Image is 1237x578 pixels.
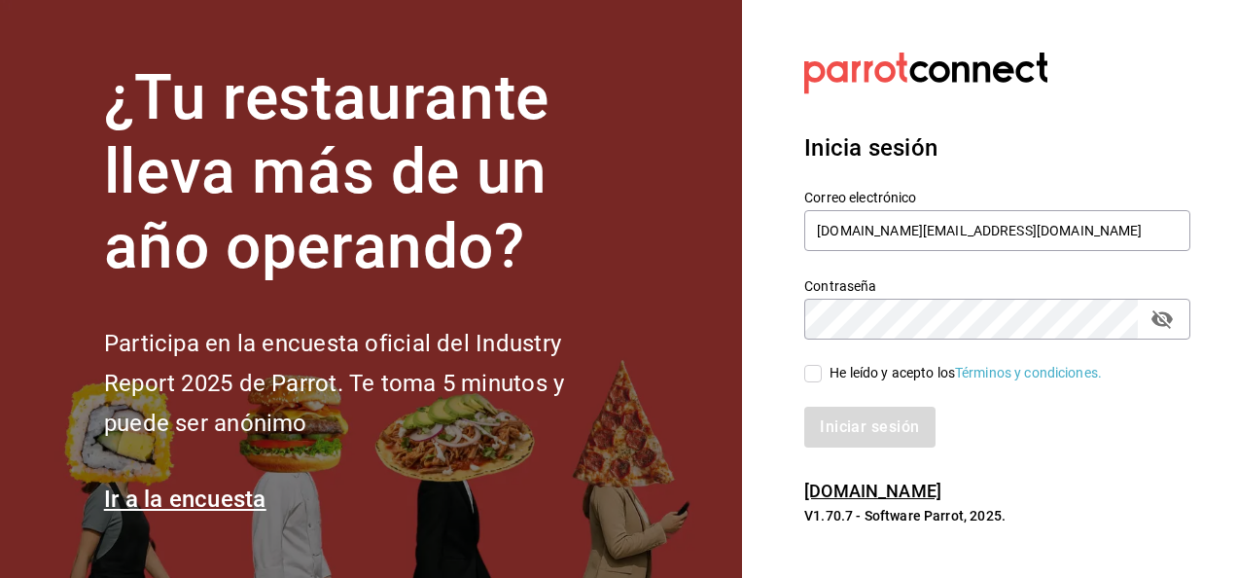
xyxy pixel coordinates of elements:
[804,278,1190,292] label: Contraseña
[955,365,1102,380] a: Términos y condiciones.
[104,61,629,285] h1: ¿Tu restaurante lleva más de un año operando?
[830,363,1102,383] div: He leído y acepto los
[804,481,941,501] a: [DOMAIN_NAME]
[804,130,1190,165] h3: Inicia sesión
[804,190,1190,203] label: Correo electrónico
[1146,303,1179,336] button: Campo de contraseña
[804,506,1190,525] p: V1.70.7 - Software Parrot, 2025.
[104,486,266,513] a: Ir a la encuesta
[804,210,1190,251] input: Ingresa tu correo electrónico
[104,324,629,443] h2: Participa en la encuesta oficial del Industry Report 2025 de Parrot. Te toma 5 minutos y puede se...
